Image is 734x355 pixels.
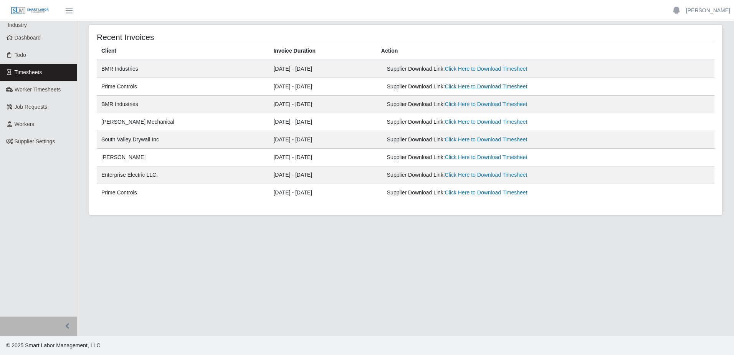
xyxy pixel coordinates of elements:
[97,60,269,78] td: BMR Industries
[97,113,269,131] td: [PERSON_NAME] Mechanical
[269,96,376,113] td: [DATE] - [DATE]
[269,131,376,149] td: [DATE] - [DATE]
[97,131,269,149] td: South Valley Drywall Inc
[387,153,595,161] div: Supplier Download Link:
[387,171,595,179] div: Supplier Download Link:
[445,83,527,90] a: Click Here to Download Timesheet
[445,101,527,107] a: Click Here to Download Timesheet
[387,136,595,144] div: Supplier Download Link:
[97,78,269,96] td: Prime Controls
[269,184,376,202] td: [DATE] - [DATE]
[97,149,269,166] td: [PERSON_NAME]
[445,189,527,196] a: Click Here to Download Timesheet
[445,66,527,72] a: Click Here to Download Timesheet
[387,189,595,197] div: Supplier Download Link:
[15,52,26,58] span: Todo
[97,96,269,113] td: BMR Industries
[269,42,376,60] th: Invoice Duration
[445,136,527,143] a: Click Here to Download Timesheet
[15,69,42,75] span: Timesheets
[15,35,41,41] span: Dashboard
[15,86,61,93] span: Worker Timesheets
[97,184,269,202] td: Prime Controls
[269,78,376,96] td: [DATE] - [DATE]
[97,32,347,42] h4: Recent Invoices
[387,118,595,126] div: Supplier Download Link:
[445,119,527,125] a: Click Here to Download Timesheet
[8,22,27,28] span: Industry
[387,65,595,73] div: Supplier Download Link:
[686,7,730,15] a: [PERSON_NAME]
[97,166,269,184] td: Enterprise Electric LLC.
[269,166,376,184] td: [DATE] - [DATE]
[15,121,35,127] span: Workers
[15,104,48,110] span: Job Requests
[269,113,376,131] td: [DATE] - [DATE]
[15,138,55,144] span: Supplier Settings
[6,342,100,348] span: © 2025 Smart Labor Management, LLC
[97,42,269,60] th: Client
[387,83,595,91] div: Supplier Download Link:
[387,100,595,108] div: Supplier Download Link:
[445,172,527,178] a: Click Here to Download Timesheet
[11,7,49,15] img: SLM Logo
[269,60,376,78] td: [DATE] - [DATE]
[269,149,376,166] td: [DATE] - [DATE]
[445,154,527,160] a: Click Here to Download Timesheet
[377,42,714,60] th: Action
